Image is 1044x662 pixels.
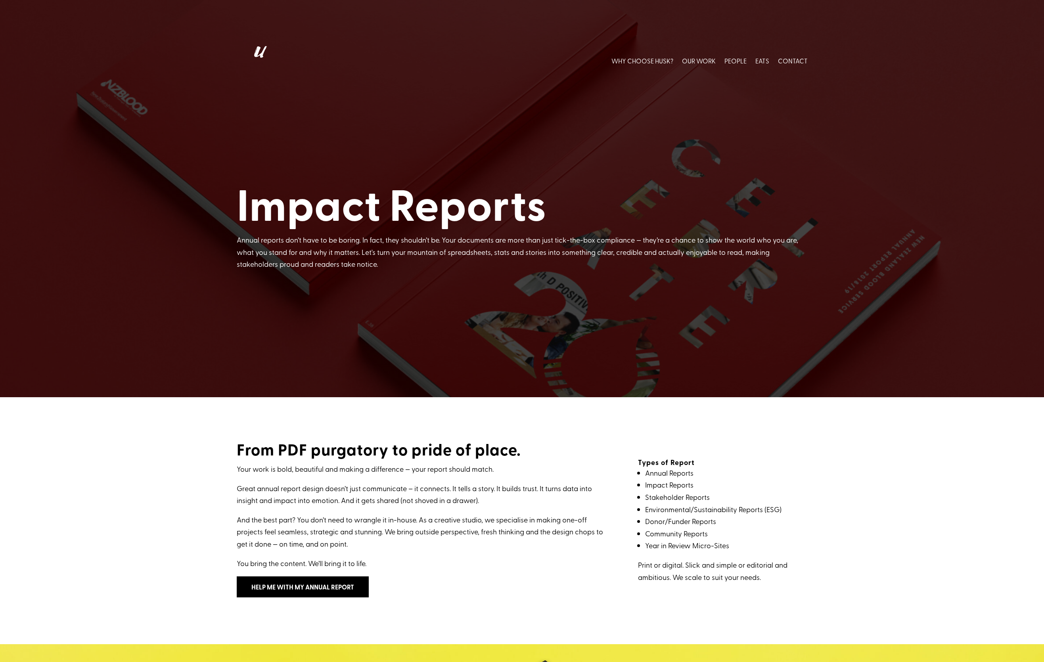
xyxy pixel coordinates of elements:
li: Environmental/Sustainability Reports (ESG) [645,503,807,516]
h3: From PDF purgatory to pride of place. [237,440,607,463]
p: And the best part? You don’t need to wrangle it in-house. As a creative studio, we specialise in ... [237,514,607,557]
div: Annual reports don’t have to be boring. In fact, they shouldn’t be. Your documents are more than ... [237,234,808,270]
li: Donor/Funder Reports [645,515,807,528]
li: Annual Reports [645,467,807,479]
a: WHY CHOOSE HUSK? [611,43,673,78]
h6: Types of Report [638,458,807,467]
p: Great annual report design doesn’t just communicate – it connects. It tells a story. It builds tr... [237,482,607,514]
h1: Impact Reports [237,178,808,234]
a: Help me with my annual report [237,576,369,597]
p: You bring the content. We’ll bring it to life. [237,557,607,577]
li: Impact Reports [645,479,807,491]
li: Stakeholder Reports [645,491,807,503]
a: PEOPLE [724,43,747,78]
li: Year in Review Micro-Sites [645,540,807,552]
p: Your work is bold, beautiful and making a difference — your report should match. [237,463,607,482]
li: Community Reports [645,528,807,540]
a: CONTACT [778,43,808,78]
p: Print or digital. Slick and simple or editorial and ambitious. We scale to suit your needs. [638,559,807,583]
img: Husk logo [237,43,280,78]
a: EATS [755,43,769,78]
a: OUR WORK [682,43,716,78]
